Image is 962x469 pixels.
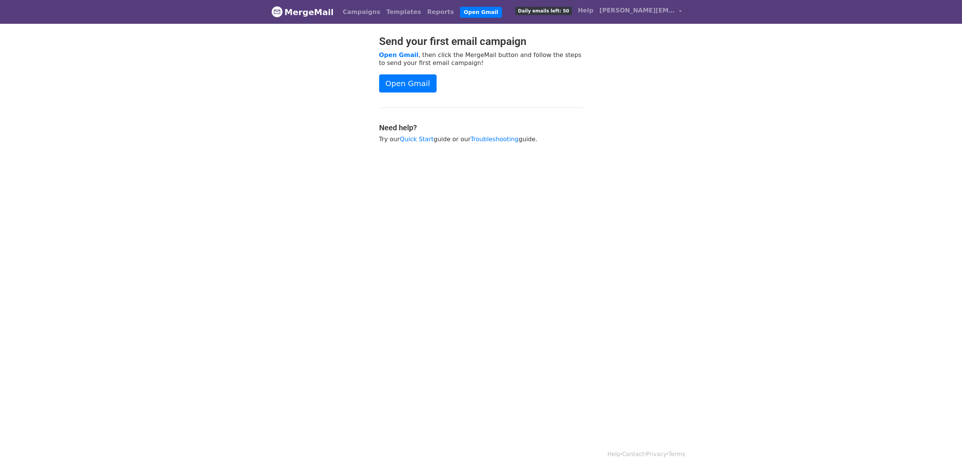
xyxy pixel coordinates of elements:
p: , then click the MergeMail button and follow the steps to send your first email campaign! [379,51,583,67]
a: Terms [668,451,685,458]
a: Quick Start [400,136,434,143]
h4: Need help? [379,123,583,132]
a: MergeMail [271,4,334,20]
a: Open Gmail [379,74,437,93]
a: Campaigns [340,5,383,20]
a: Daily emails left: 50 [512,3,575,18]
a: Privacy [646,451,666,458]
a: Troubleshooting [471,136,519,143]
h2: Send your first email campaign [379,35,583,48]
a: Contact [622,451,644,458]
a: Reports [424,5,457,20]
a: Help [575,3,596,18]
a: Open Gmail [379,51,418,59]
a: Help [607,451,620,458]
img: MergeMail logo [271,6,283,17]
span: Daily emails left: 50 [515,7,572,15]
p: Try our guide or our guide. [379,135,583,143]
a: [PERSON_NAME][EMAIL_ADDRESS][DOMAIN_NAME] [596,3,685,21]
a: Open Gmail [460,7,502,18]
a: Templates [383,5,424,20]
span: [PERSON_NAME][EMAIL_ADDRESS][DOMAIN_NAME] [600,6,675,15]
